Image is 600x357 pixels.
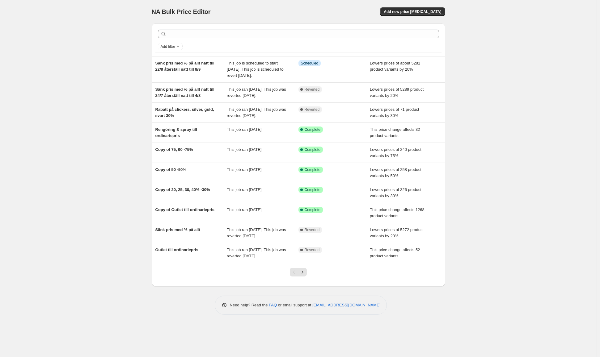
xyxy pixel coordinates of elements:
span: Complete [305,147,320,152]
span: Copy of 50 -50% [155,167,186,172]
span: Sänk pris med % på allt natt till 24/7 återställ natt till 4/8 [155,87,214,98]
span: Lowers prices of 71 product variants by 30% [370,107,419,118]
span: Outlet till ordinariepris [155,247,198,252]
span: Rengöring & spray till ordinariepris [155,127,197,138]
span: Add new price [MEDICAL_DATA] [384,9,441,14]
span: Sänk pris med % på allt [155,227,200,232]
button: Add filter [158,43,183,50]
span: Scheduled [301,61,319,66]
span: This job is scheduled to start [DATE]. This job is scheduled to revert [DATE]. [227,61,284,78]
span: Complete [305,167,320,172]
span: Lowers prices of 326 product variants by 30% [370,187,421,198]
span: Complete [305,187,320,192]
span: Rabatt på clickers, silver, guld, svart 30% [155,107,214,118]
span: Complete [305,207,320,212]
span: Lowers prices of 240 product variants by 75% [370,147,421,158]
span: Sänk pris med % på allt natt till 22/8 återställ natt till 8/9 [155,61,214,72]
span: This job ran [DATE]. [227,187,263,192]
span: Reverted [305,247,320,252]
span: Copy of 75, 90 -75% [155,147,193,152]
a: FAQ [269,303,277,307]
span: Need help? Read the [230,303,269,307]
span: This job ran [DATE]. [227,127,263,132]
span: Lowers prices of 258 product variants by 50% [370,167,421,178]
span: Complete [305,127,320,132]
nav: Pagination [290,268,307,276]
span: This job ran [DATE]. [227,207,263,212]
span: This job ran [DATE]. [227,167,263,172]
span: This job ran [DATE]. [227,147,263,152]
a: [EMAIL_ADDRESS][DOMAIN_NAME] [312,303,380,307]
span: Lowers prices of 5289 product variants by 20% [370,87,424,98]
span: This job ran [DATE]. This job was reverted [DATE]. [227,107,286,118]
span: Lowers prices of about 5281 product variants by 20% [370,61,420,72]
span: Reverted [305,107,320,112]
span: Add filter [161,44,175,49]
span: This job ran [DATE]. This job was reverted [DATE]. [227,87,286,98]
span: or email support at [277,303,312,307]
button: Add new price [MEDICAL_DATA] [380,7,445,16]
span: This job ran [DATE]. This job was reverted [DATE]. [227,227,286,238]
span: This job ran [DATE]. This job was reverted [DATE]. [227,247,286,258]
span: NA Bulk Price Editor [152,8,211,15]
span: Reverted [305,87,320,92]
button: Next [298,268,307,276]
span: Reverted [305,227,320,232]
span: This price change affects 32 product variants. [370,127,420,138]
span: Copy of 20, 25, 30, 40% -30% [155,187,210,192]
span: Lowers prices of 5272 product variants by 20% [370,227,424,238]
span: This price change affects 1268 product variants. [370,207,425,218]
span: This price change affects 52 product variants. [370,247,420,258]
span: Copy of Outlet till ordinariepris [155,207,214,212]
